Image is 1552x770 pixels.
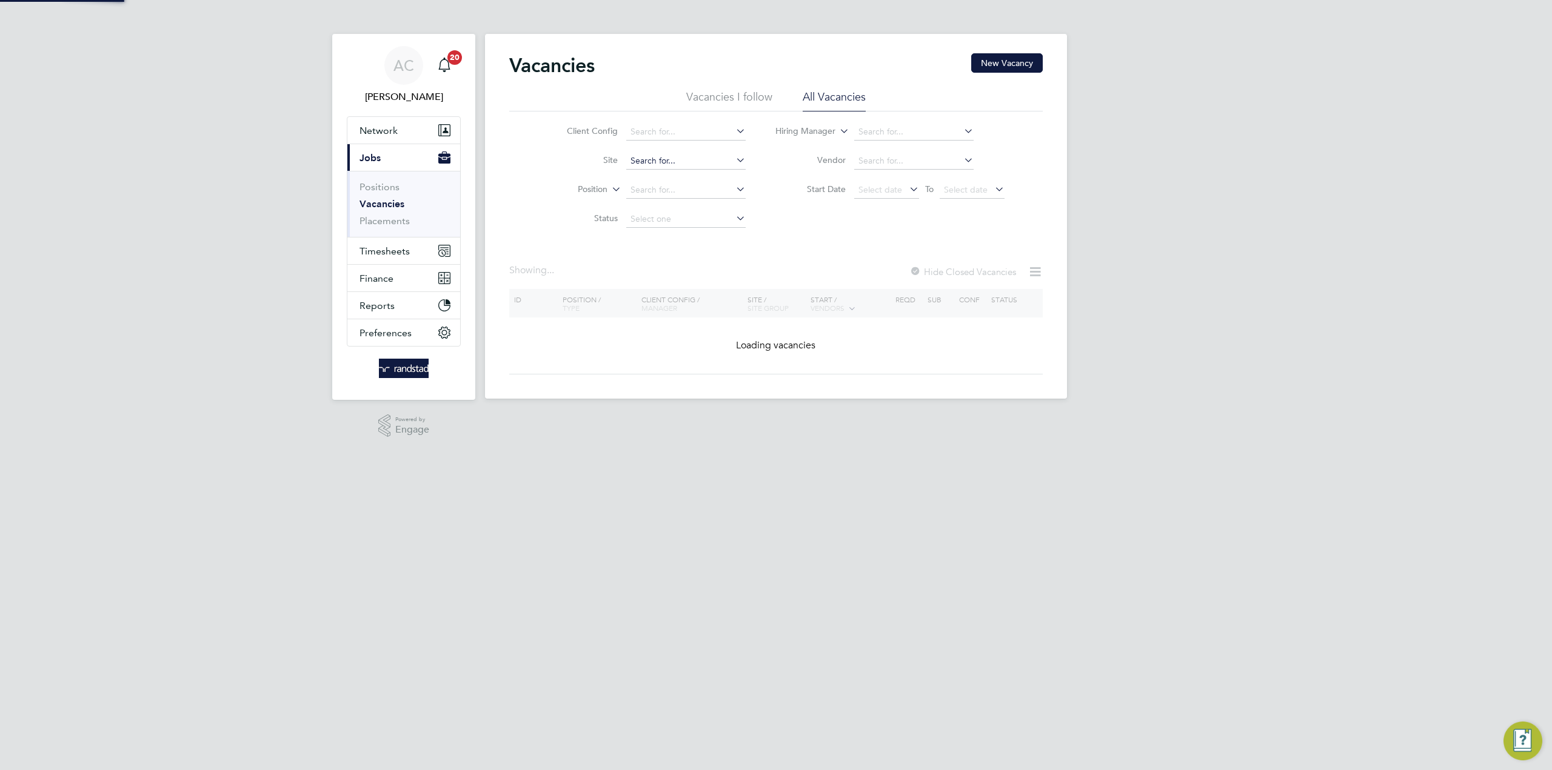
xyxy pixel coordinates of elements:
span: ... [547,264,554,276]
span: Preferences [360,327,412,339]
button: Reports [347,292,460,319]
label: Site [548,154,618,165]
button: Timesheets [347,237,460,264]
h2: Vacancies [509,53,595,78]
a: Placements [360,215,410,227]
span: Select date [944,184,988,195]
button: Preferences [347,319,460,346]
span: 20 [447,50,462,65]
label: Hide Closed Vacancies [909,266,1016,277]
a: Powered byEngage [378,414,430,437]
span: Timesheets [360,245,410,257]
button: Network [347,117,460,144]
span: Finance [360,273,393,284]
img: randstad-logo-retina.png [379,359,429,378]
li: Vacancies I follow [686,90,772,111]
label: Vendor [776,154,846,165]
span: Reports [360,300,395,311]
label: Start Date [776,184,846,194]
label: Client Config [548,125,618,136]
span: Audwin Cheung [347,90,461,104]
a: Go to home page [347,359,461,378]
button: Engage Resource Center [1503,722,1542,760]
div: Showing [509,264,557,277]
span: AC [393,58,414,73]
span: Network [360,125,398,136]
a: 20 [432,46,457,85]
a: Vacancies [360,198,404,210]
span: To [921,181,937,197]
a: Positions [360,181,400,193]
input: Search for... [626,182,746,199]
input: Search for... [626,124,746,141]
input: Search for... [854,124,974,141]
label: Hiring Manager [766,125,835,138]
button: Jobs [347,144,460,171]
span: Select date [858,184,902,195]
div: Jobs [347,171,460,237]
button: Finance [347,265,460,291]
input: Select one [626,211,746,228]
input: Search for... [854,153,974,170]
span: Engage [395,425,429,435]
a: AC[PERSON_NAME] [347,46,461,104]
input: Search for... [626,153,746,170]
label: Position [538,184,607,196]
label: Status [548,213,618,224]
span: Jobs [360,152,381,164]
span: Powered by [395,414,429,425]
li: All Vacancies [803,90,866,111]
button: New Vacancy [971,53,1043,73]
nav: Main navigation [332,34,475,400]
